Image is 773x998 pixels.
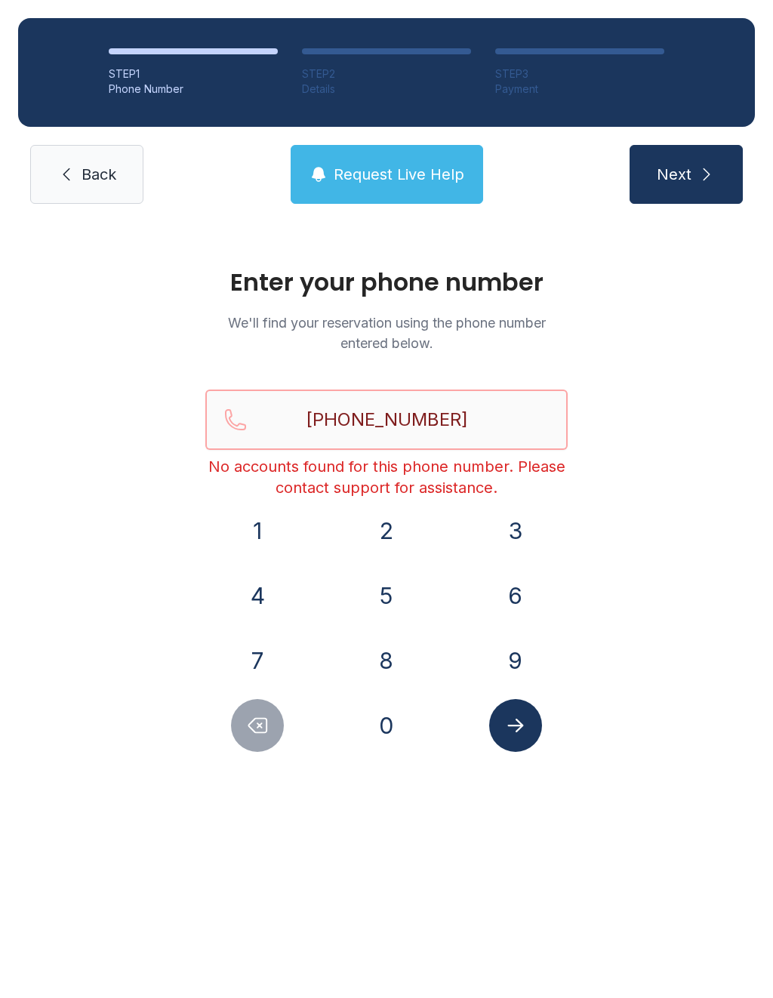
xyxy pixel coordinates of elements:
[302,66,471,82] div: STEP 2
[231,504,284,557] button: 1
[495,82,664,97] div: Payment
[360,504,413,557] button: 2
[360,569,413,622] button: 5
[231,634,284,687] button: 7
[657,164,691,185] span: Next
[109,82,278,97] div: Phone Number
[360,699,413,752] button: 0
[231,699,284,752] button: Delete number
[360,634,413,687] button: 8
[205,270,568,294] h1: Enter your phone number
[231,569,284,622] button: 4
[489,634,542,687] button: 9
[495,66,664,82] div: STEP 3
[489,569,542,622] button: 6
[205,313,568,353] p: We'll find your reservation using the phone number entered below.
[302,82,471,97] div: Details
[82,164,116,185] span: Back
[109,66,278,82] div: STEP 1
[489,699,542,752] button: Submit lookup form
[205,390,568,450] input: Reservation phone number
[205,456,568,498] div: No accounts found for this phone number. Please contact support for assistance.
[334,164,464,185] span: Request Live Help
[489,504,542,557] button: 3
